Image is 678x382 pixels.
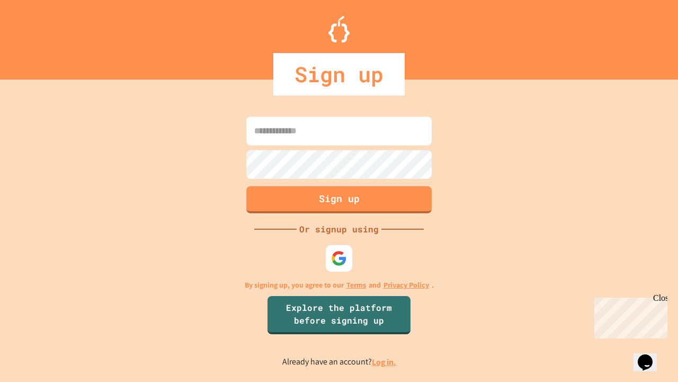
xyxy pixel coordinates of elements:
[331,250,347,266] img: google-icon.svg
[267,296,411,334] a: Explore the platform before signing up
[590,293,667,338] iframe: chat widget
[372,357,396,368] a: Log in.
[634,340,667,371] iframe: chat widget
[346,280,366,291] a: Terms
[246,186,432,213] button: Sign up
[245,280,434,291] p: By signing up, you agree to our and .
[273,53,405,95] div: Sign up
[328,16,350,42] img: Logo.svg
[282,355,396,369] p: Already have an account?
[383,280,429,291] a: Privacy Policy
[4,4,73,67] div: Chat with us now!Close
[297,223,381,236] div: Or signup using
